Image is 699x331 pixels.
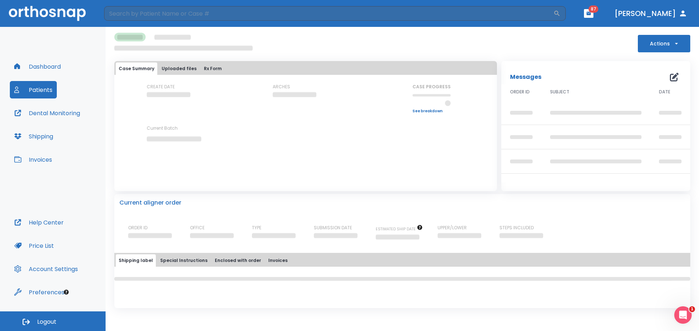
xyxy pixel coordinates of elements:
[10,151,56,168] button: Invoices
[438,225,467,231] p: UPPER/LOWER
[10,104,84,122] button: Dental Monitoring
[10,237,58,254] button: Price List
[689,306,695,312] span: 1
[212,254,264,267] button: Enclosed with order
[510,73,541,81] p: Messages
[10,283,69,301] button: Preferences
[157,254,210,267] button: Special Instructions
[265,254,291,267] button: Invoices
[201,62,225,75] button: Rx Form
[659,89,670,95] span: DATE
[10,214,68,231] button: Help Center
[116,254,156,267] button: Shipping label
[252,225,261,231] p: TYPE
[612,7,690,20] button: [PERSON_NAME]
[119,198,181,207] p: Current aligner order
[638,35,690,52] button: Actions
[376,226,423,232] span: The date will be available after approving treatment plan
[9,6,86,21] img: Orthosnap
[412,84,451,90] p: CASE PROGRESS
[510,89,530,95] span: ORDER ID
[10,58,65,75] button: Dashboard
[116,254,689,267] div: tabs
[190,225,205,231] p: OFFICE
[589,5,599,13] span: 87
[147,84,175,90] p: CREATE DATE
[10,260,82,278] button: Account Settings
[273,84,290,90] p: ARCHES
[116,62,157,75] button: Case Summary
[116,62,495,75] div: tabs
[10,128,58,145] button: Shipping
[499,225,534,231] p: STEPS INCLUDED
[63,289,70,295] div: Tooltip anchor
[412,109,451,113] a: See breakdown
[128,225,147,231] p: ORDER ID
[550,89,569,95] span: SUBJECT
[10,81,57,98] button: Patients
[147,125,212,132] p: Current Batch
[37,318,56,326] span: Logout
[674,306,692,324] iframe: Intercom live chat
[159,62,200,75] button: Uploaded files
[104,6,553,21] input: Search by Patient Name or Case #
[314,225,352,231] p: SUBMISSION DATE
